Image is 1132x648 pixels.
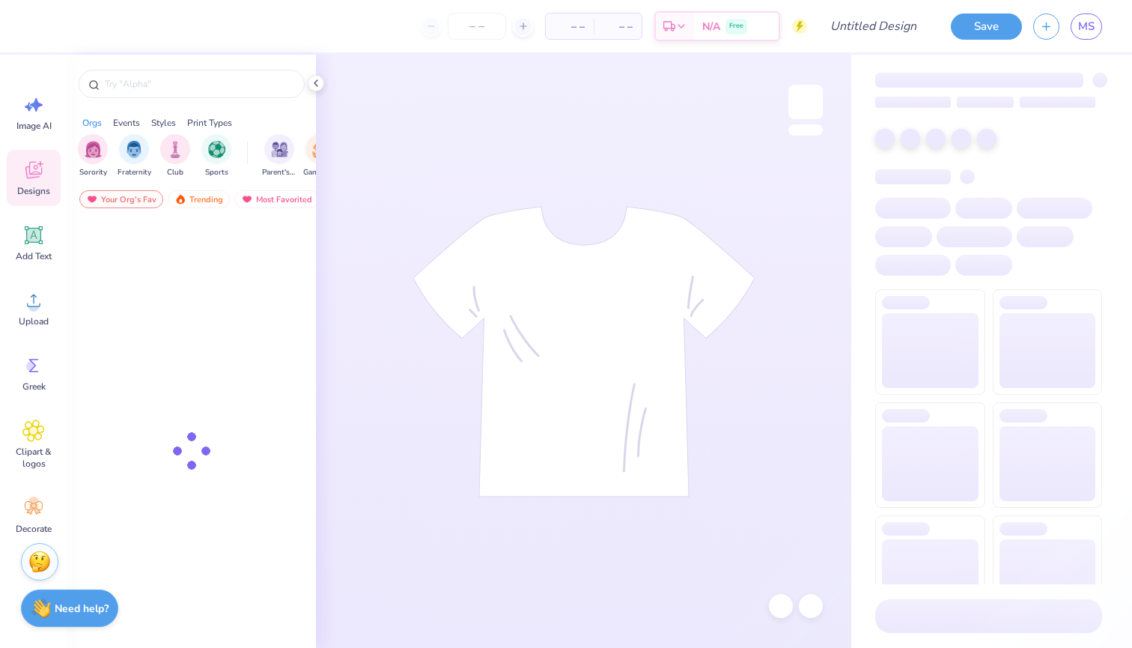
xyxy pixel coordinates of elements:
button: filter button [303,134,338,178]
span: – – [555,19,585,34]
span: Parent's Weekend [262,167,296,178]
div: Orgs [82,116,102,130]
span: Game Day [303,167,338,178]
div: filter for Sorority [78,134,108,178]
div: Events [113,116,140,130]
div: Styles [151,116,176,130]
span: Add Text [16,250,52,262]
div: Trending [168,190,230,208]
img: Sports Image [208,141,225,158]
div: filter for Sports [201,134,231,178]
img: most_fav.gif [86,194,98,205]
button: Save [951,13,1022,40]
span: Free [729,21,743,31]
img: Club Image [167,141,183,158]
a: MS [1071,13,1102,40]
span: Sports [205,167,228,178]
img: most_fav.gif [241,194,253,205]
img: Parent's Weekend Image [271,141,288,158]
button: filter button [201,134,231,178]
span: N/A [702,19,720,34]
span: Greek [22,381,46,393]
input: – – [448,13,506,40]
input: Untitled Design [818,11,928,41]
div: Most Favorited [234,190,319,208]
div: Your Org's Fav [79,190,163,208]
strong: Need help? [55,602,109,616]
button: filter button [160,134,190,178]
span: Designs [17,185,50,197]
input: Try "Alpha" [103,76,295,91]
span: Fraternity [118,167,151,178]
span: Clipart & logos [9,446,58,470]
span: Decorate [16,523,52,535]
button: filter button [262,134,296,178]
button: filter button [78,134,108,178]
img: Sorority Image [85,141,102,158]
button: filter button [118,134,151,178]
img: Game Day Image [312,141,329,158]
div: filter for Parent's Weekend [262,134,296,178]
img: Fraternity Image [126,141,142,158]
div: Print Types [187,116,232,130]
img: tee-skeleton.svg [413,206,755,497]
div: filter for Game Day [303,134,338,178]
span: Image AI [16,120,52,132]
span: Sorority [79,167,107,178]
img: trending.gif [174,194,186,205]
span: – – [603,19,633,34]
div: filter for Club [160,134,190,178]
span: MS [1078,18,1095,35]
span: Club [167,167,183,178]
div: filter for Fraternity [118,134,151,178]
span: Upload [19,315,49,327]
